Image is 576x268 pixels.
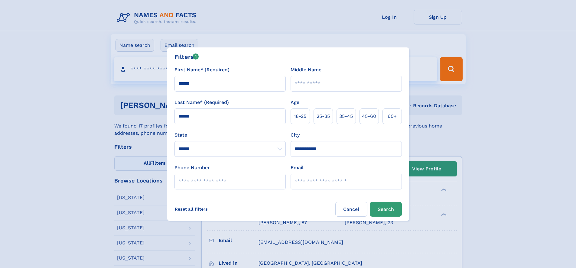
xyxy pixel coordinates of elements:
[291,99,299,106] label: Age
[291,131,300,139] label: City
[174,66,229,73] label: First Name* (Required)
[174,164,210,171] label: Phone Number
[317,113,330,120] span: 25‑35
[291,66,321,73] label: Middle Name
[174,99,229,106] label: Last Name* (Required)
[294,113,306,120] span: 18‑25
[388,113,397,120] span: 60+
[174,131,286,139] label: State
[291,164,304,171] label: Email
[370,202,402,217] button: Search
[339,113,353,120] span: 35‑45
[171,202,212,216] label: Reset all filters
[362,113,376,120] span: 45‑60
[335,202,367,217] label: Cancel
[174,52,199,61] div: Filters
